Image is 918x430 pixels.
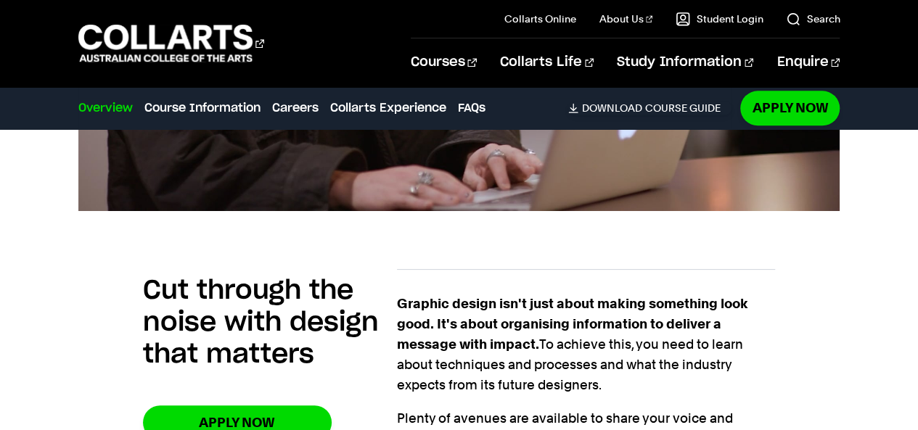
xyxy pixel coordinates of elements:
p: To achieve this, you need to learn about techniques and processes and what the industry expects f... [397,294,776,395]
a: FAQs [458,99,485,117]
a: About Us [599,12,653,26]
a: Collarts Online [504,12,576,26]
a: Search [786,12,840,26]
div: Go to homepage [78,22,264,64]
a: Careers [272,99,319,117]
a: Overview [78,99,133,117]
a: Course Information [144,99,261,117]
h2: Cut through the noise with design that matters [143,275,397,371]
strong: Graphic design isn't just about making something look good. It's about organising information to ... [397,296,748,352]
a: Courses [411,38,477,86]
a: DownloadCourse Guide [568,102,731,115]
a: Student Login [676,12,763,26]
span: Download [581,102,642,115]
a: Collarts Life [500,38,594,86]
a: Apply Now [740,91,840,125]
a: Study Information [617,38,753,86]
a: Collarts Experience [330,99,446,117]
a: Enquire [776,38,840,86]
